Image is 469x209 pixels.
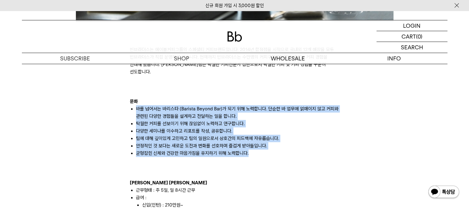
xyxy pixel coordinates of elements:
[136,186,339,194] li: 근무형태 : 주 5일, 일 8시간 근무
[428,185,460,200] img: 카카오톡 채널 1:1 채팅 버튼
[376,20,447,31] a: LOGIN
[235,53,341,64] p: WHOLESALE
[416,31,422,42] p: (0)
[130,99,138,104] b: 문화
[136,127,339,135] li: 다양한 세미나를 이수하고 리포트를 작성, 공유합니다.
[130,180,207,186] b: [PERSON_NAME] [PERSON_NAME]
[227,31,242,42] img: 로고
[128,53,235,64] a: SHOP
[22,53,128,64] a: SUBSCRIBE
[136,105,339,120] li: 바를 넘어서는 바리스타 (Barista Beyond Bar)가 되기 위해 노력합니다. 단순한 바 업무에 얽매이지 않고 커피와 관련된 다양한 경험들을 설계하고 전달하는 일을 합니다.
[205,3,264,8] a: 신규 회원 가입 시 3,000원 할인
[142,201,339,209] li: 신입(인턴) : 210만원~
[136,142,339,150] li: 안정적인 것 보다는 새로운 도전과 변화를 선호하며 즐겁게 받아들입니다.
[136,194,339,201] li: 급여 :
[341,53,447,64] p: INFO
[136,150,339,157] li: 균형잡힌 신체와 건강한 마음가짐을 유지하기 위해 노력합니다.
[401,31,416,42] p: CART
[136,135,339,142] li: 팀에 대해 깊이있게 고민하고 팀의 일원으로서 상호간의 피드백에 자유롭습니다.
[403,20,421,31] p: LOGIN
[401,42,423,53] p: SEARCH
[136,120,339,127] li: 탁월한 커피를 선보이기 위해 끊임없이 노력하고 연구합니다.
[376,31,447,42] a: CART (0)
